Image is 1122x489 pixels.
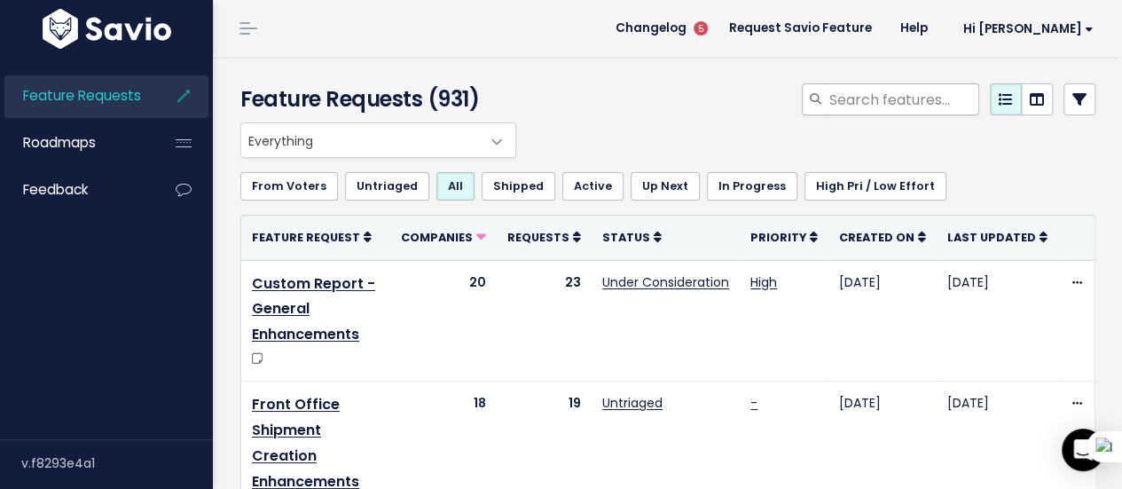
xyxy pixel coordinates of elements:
[401,228,486,246] a: Companies
[750,230,806,245] span: Priority
[750,228,818,246] a: Priority
[694,21,708,35] span: 5
[482,172,555,201] a: Shipped
[804,172,946,201] a: High Pri / Low Effort
[947,230,1036,245] span: Last Updated
[23,86,141,105] span: Feature Requests
[23,133,96,152] span: Roadmaps
[240,122,516,158] span: Everything
[839,228,926,246] a: Created On
[21,440,213,486] div: v.f8293e4a1
[23,180,88,199] span: Feedback
[942,15,1108,43] a: Hi [PERSON_NAME]
[602,230,650,245] span: Status
[750,394,757,412] a: -
[390,260,497,382] td: 20
[38,9,176,49] img: logo-white.9d6f32f41409.svg
[345,172,429,201] a: Untriaged
[937,260,1058,382] td: [DATE]
[602,273,729,291] a: Under Consideration
[252,230,360,245] span: Feature Request
[707,172,797,201] a: In Progress
[240,83,508,115] h4: Feature Requests (931)
[963,22,1094,35] span: Hi [PERSON_NAME]
[1062,429,1104,471] div: Open Intercom Messenger
[947,228,1047,246] a: Last Updated
[497,260,592,382] td: 23
[436,172,475,201] a: All
[240,172,338,201] a: From Voters
[241,123,480,157] span: Everything
[602,228,662,246] a: Status
[401,230,473,245] span: Companies
[828,83,979,115] input: Search features...
[839,230,914,245] span: Created On
[252,228,372,246] a: Feature Request
[602,394,663,412] a: Untriaged
[828,260,937,382] td: [DATE]
[750,273,777,291] a: High
[252,273,375,345] a: Custom Report - General Enhancements
[507,230,569,245] span: Requests
[507,228,581,246] a: Requests
[616,22,687,35] span: Changelog
[631,172,700,201] a: Up Next
[4,75,147,116] a: Feature Requests
[715,15,886,42] a: Request Savio Feature
[240,172,1095,201] ul: Filter feature requests
[562,172,624,201] a: Active
[4,170,147,210] a: Feedback
[886,15,942,42] a: Help
[4,122,147,163] a: Roadmaps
